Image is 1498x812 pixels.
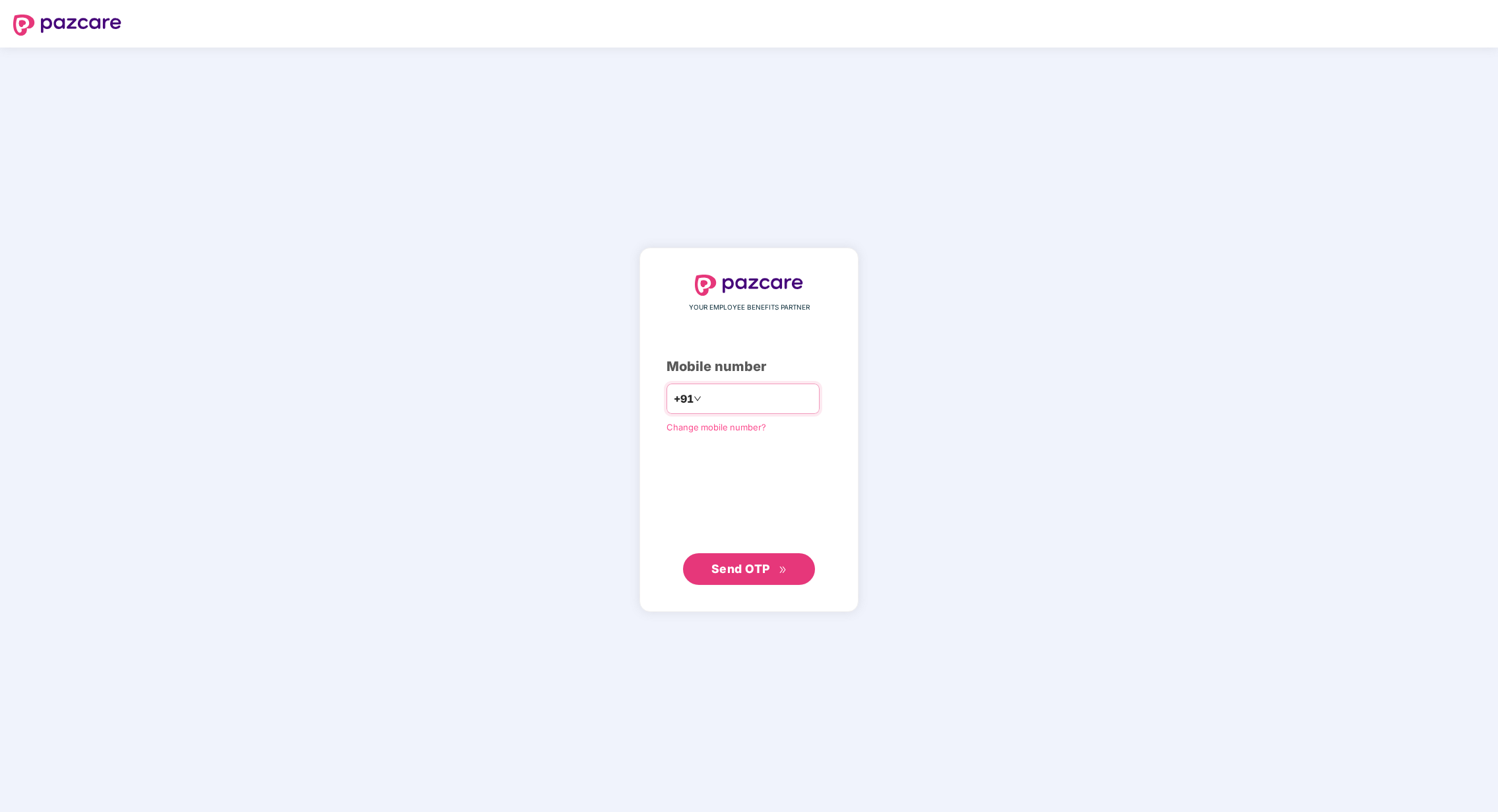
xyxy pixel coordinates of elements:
span: double-right [779,566,787,574]
span: YOUR EMPLOYEE BENEFITS PARTNER [689,302,810,313]
span: Send OTP [711,562,770,576]
a: Change mobile number? [667,422,766,432]
img: logo [13,15,121,36]
button: Send OTPdouble-right [683,553,815,585]
div: Mobile number [667,356,831,377]
img: logo [695,275,803,296]
span: +91 [674,391,694,407]
span: down [694,395,701,403]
